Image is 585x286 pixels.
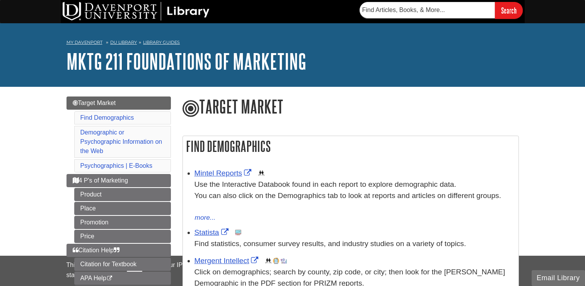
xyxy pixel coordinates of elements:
[74,272,171,285] a: APA Help
[74,230,171,243] a: Price
[67,49,306,73] a: MKTG 211 Foundations of Marketing
[194,257,261,265] a: Link opens in new window
[73,177,128,184] span: 4 P's of Marketing
[67,96,171,110] a: Target Market
[80,114,134,121] a: Find Demographics
[74,188,171,201] a: Product
[235,229,241,236] img: Statistics
[183,136,518,157] h2: Find Demographics
[194,238,515,250] p: Find statistics, consumer survey results, and industry studies on a variety of topics.
[360,2,495,18] input: Find Articles, Books, & More...
[74,202,171,215] a: Place
[63,2,210,21] img: DU Library
[194,179,515,212] div: Use the Interactive Databook found in each report to explore demographic data. You can also click...
[532,270,585,286] button: Email Library
[110,40,137,45] a: DU Library
[67,174,171,187] a: 4 P's of Marketing
[80,129,162,154] a: Demographic or Psychographic Information on the Web
[182,96,519,118] h1: Target Market
[74,258,171,271] a: Citation for Textbook
[80,162,152,169] a: Psychographics | E-Books
[67,39,102,46] a: My Davenport
[273,258,279,264] img: Company Information
[360,2,523,19] form: Searches DU Library's articles, books, and more
[281,258,287,264] img: Industry Report
[194,228,230,236] a: Link opens in new window
[73,100,116,106] span: Target Market
[495,2,523,19] input: Search
[73,247,120,253] span: Citation Help
[67,37,519,50] nav: breadcrumb
[74,216,171,229] a: Promotion
[67,244,171,257] a: Citation Help
[194,212,216,223] button: more...
[106,276,113,281] i: This link opens in a new window
[143,40,180,45] a: Library Guides
[258,170,264,176] img: Demographics
[194,169,254,177] a: Link opens in new window
[265,258,271,264] img: Demographics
